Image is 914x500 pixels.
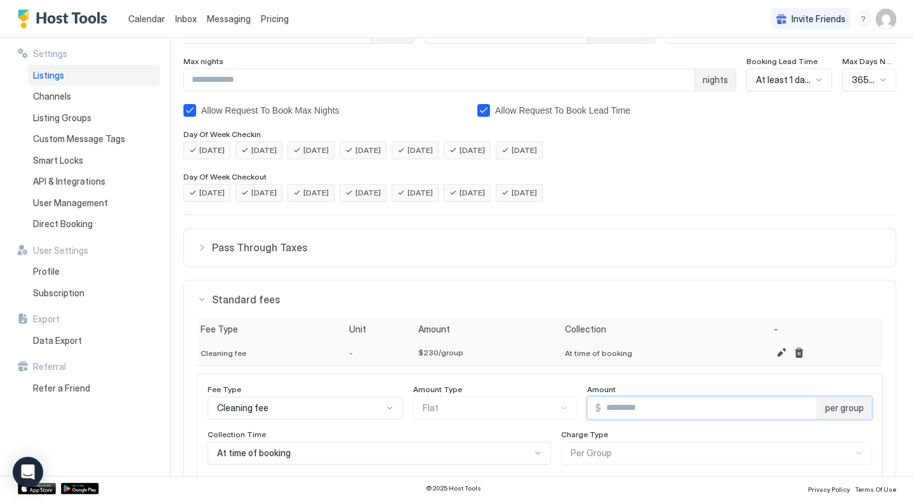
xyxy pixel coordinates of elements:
[33,266,60,277] span: Profile
[18,10,113,29] a: Host Tools Logo
[28,330,160,352] a: Data Export
[407,187,433,199] span: [DATE]
[28,107,160,129] a: Listing Groups
[184,228,896,266] button: Pass Through Taxes
[303,145,329,156] span: [DATE]
[349,348,353,358] span: -
[855,482,896,495] a: Terms Of Use
[212,293,883,306] span: Standard fees
[128,12,165,25] a: Calendar
[774,345,789,360] button: Edit
[561,430,608,439] span: Charge Type
[418,348,463,357] span: $ 230 /group
[33,112,91,124] span: Listing Groups
[33,91,71,102] span: Channels
[28,128,160,150] a: Custom Message Tags
[28,192,160,214] a: User Management
[212,241,883,254] span: Pass Through Taxes
[33,287,84,299] span: Subscription
[595,402,601,414] span: $
[791,345,807,360] button: Delete
[349,324,366,335] span: Unit
[587,385,616,394] span: Amount
[208,430,266,439] span: Collection Time
[28,86,160,107] a: Channels
[128,13,165,24] span: Calendar
[61,483,99,494] a: Google Play Store
[207,13,251,24] span: Messaging
[855,485,896,493] span: Terms Of Use
[791,13,845,25] span: Invite Friends
[33,133,125,145] span: Custom Message Tags
[217,447,291,459] span: At time of booking
[303,187,329,199] span: [DATE]
[460,187,485,199] span: [DATE]
[418,324,450,335] span: Amount
[774,324,778,335] span: -
[184,69,694,91] input: Input Field
[825,402,864,414] span: per group
[251,187,277,199] span: [DATE]
[355,187,381,199] span: [DATE]
[512,145,537,156] span: [DATE]
[856,11,871,27] div: menu
[407,145,433,156] span: [DATE]
[28,378,160,399] a: Refer a Friend
[852,74,876,86] span: 365 Days
[703,74,728,86] span: nights
[13,457,43,487] div: Open Intercom Messenger
[33,335,82,346] span: Data Export
[199,145,225,156] span: [DATE]
[33,313,60,325] span: Export
[413,385,462,394] span: Amount Type
[28,150,160,171] a: Smart Locks
[28,261,160,282] a: Profile
[33,48,67,60] span: Settings
[18,483,56,494] a: App Store
[261,13,289,25] span: Pricing
[201,324,238,335] span: Fee Type
[201,348,246,358] span: Cleaning fee
[28,65,160,86] a: Listings
[426,484,481,492] span: © 2025 Host Tools
[477,104,758,117] div: bookingLeadTimeAllowRequestToBook
[175,12,197,25] a: Inbox
[33,155,83,166] span: Smart Locks
[183,56,223,66] span: Max nights
[208,385,241,394] span: Fee Type
[842,56,896,66] span: Max Days Notice
[565,324,606,335] span: Collection
[756,74,812,86] span: At least 1 day notice
[28,171,160,192] a: API & Integrations
[33,218,93,230] span: Direct Booking
[565,348,632,358] span: At time of booking
[355,145,381,156] span: [DATE]
[217,402,268,414] span: Cleaning fee
[183,104,467,117] div: allowRTBAboveMaxNights
[808,482,850,495] a: Privacy Policy
[33,176,105,187] span: API & Integrations
[183,172,267,181] span: Day Of Week Checkout
[251,145,277,156] span: [DATE]
[33,383,90,394] span: Refer a Friend
[512,187,537,199] span: [DATE]
[33,70,64,81] span: Listings
[175,13,197,24] span: Inbox
[746,56,818,66] span: Booking Lead Time
[808,485,850,493] span: Privacy Policy
[201,105,340,115] div: Allow Request To Book Max Nights
[495,105,630,115] div: Allow Request To Book Lead Time
[460,145,485,156] span: [DATE]
[33,361,66,372] span: Referral
[207,12,251,25] a: Messaging
[184,280,896,319] button: Standard fees
[33,197,108,209] span: User Management
[199,187,225,199] span: [DATE]
[33,245,88,256] span: User Settings
[28,282,160,304] a: Subscription
[28,213,160,235] a: Direct Booking
[876,9,896,29] div: User profile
